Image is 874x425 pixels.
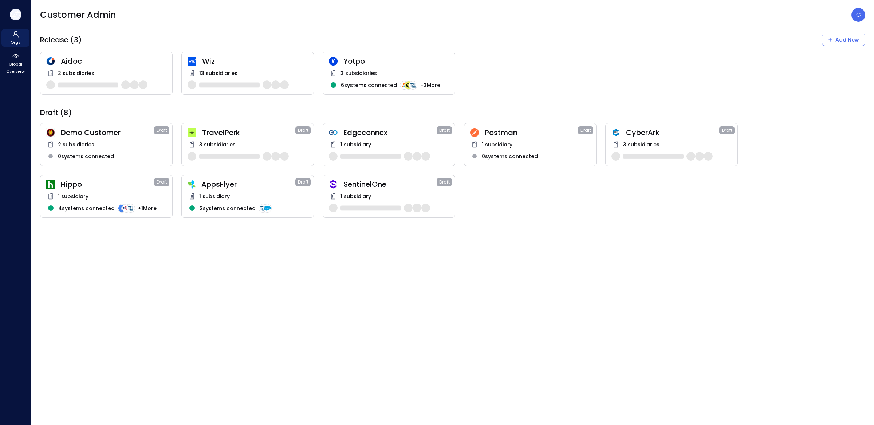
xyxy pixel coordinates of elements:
[485,128,578,137] span: Postman
[343,180,437,189] span: SentinelOne
[46,57,55,66] img: hddnet8eoxqedtuhlo6i
[722,127,732,134] span: Draft
[623,141,660,149] span: 3 subsidiaries
[58,69,94,77] span: 2 subsidiaries
[482,152,538,160] span: 0 systems connected
[157,127,167,134] span: Draft
[626,128,719,137] span: CyberArk
[329,180,338,189] img: oujisyhxiqy1h0xilnqx
[199,192,230,200] span: 1 subsidiary
[126,204,135,213] img: integration-logo
[851,8,865,22] div: Guy
[611,128,620,137] img: a5he5ildahzqx8n3jb8t
[138,204,157,212] span: + 1 More
[199,69,237,77] span: 13 subsidiaries
[61,180,154,189] span: Hippo
[439,178,450,186] span: Draft
[58,141,94,149] span: 2 subsidiaries
[856,11,861,19] p: G
[439,127,450,134] span: Draft
[188,180,196,189] img: zbmm8o9awxf8yv3ehdzf
[157,178,167,186] span: Draft
[822,34,865,46] div: Add New Organization
[580,127,591,134] span: Draft
[188,57,196,66] img: cfcvbyzhwvtbhao628kj
[400,81,409,90] img: integration-logo
[201,180,295,189] span: AppsFlyer
[58,192,88,200] span: 1 subsidiary
[420,81,440,89] span: + 3 More
[835,35,859,44] div: Add New
[404,81,413,90] img: integration-logo
[470,128,479,137] img: t2hojgg0dluj8wcjhofe
[200,204,256,212] span: 2 systems connected
[40,35,82,44] span: Release (3)
[343,128,437,137] span: Edgeconnex
[61,56,166,66] span: Aidoc
[259,204,267,213] img: integration-logo
[58,204,115,212] span: 4 systems connected
[340,141,371,149] span: 1 subsidiary
[199,141,236,149] span: 3 subsidiaries
[40,9,116,21] span: Customer Admin
[482,141,512,149] span: 1 subsidiary
[340,69,377,77] span: 3 subsidiaries
[1,51,29,76] div: Global Overview
[202,56,308,66] span: Wiz
[40,108,72,117] span: Draft (8)
[329,57,338,66] img: rosehlgmm5jjurozkspi
[341,81,397,89] span: 6 systems connected
[263,204,272,213] img: integration-logo
[202,128,295,137] span: TravelPerk
[118,204,126,213] img: integration-logo
[58,152,114,160] span: 0 systems connected
[61,128,154,137] span: Demo Customer
[11,39,21,46] span: Orgs
[409,81,417,90] img: integration-logo
[298,178,308,186] span: Draft
[188,128,196,137] img: euz2wel6fvrjeyhjwgr9
[46,128,55,137] img: scnakozdowacoarmaydw
[4,60,27,75] span: Global Overview
[822,34,865,46] button: Add New
[329,128,338,137] img: gkfkl11jtdpupy4uruhy
[298,127,308,134] span: Draft
[122,204,131,213] img: integration-logo
[46,180,55,189] img: ynjrjpaiymlkbkxtflmu
[343,56,449,66] span: Yotpo
[340,192,371,200] span: 1 subsidiary
[1,29,29,47] div: Orgs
